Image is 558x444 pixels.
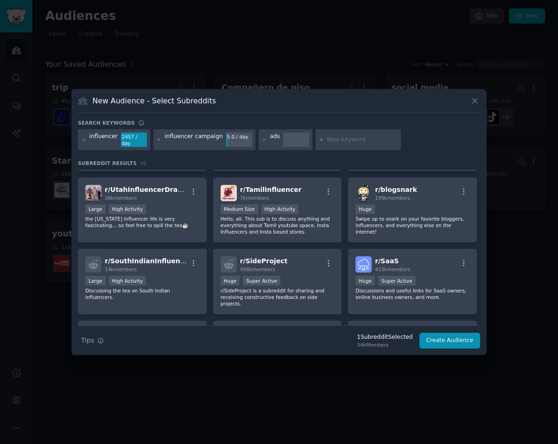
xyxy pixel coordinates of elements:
[419,333,481,349] button: Create Audience
[85,204,106,214] div: Large
[240,257,288,265] span: r/ SideProject
[226,133,252,141] div: 5.0 / day
[105,186,189,193] span: r/ UtahInfluencerDrama
[375,257,399,265] span: r/ SaaS
[221,216,335,235] p: Hello, all. This sub is to discuss anything and everything about Tamil youtube space, Insta Influ...
[240,195,269,201] span: 7k members
[327,136,398,144] input: New Keyword
[78,332,107,349] button: Tips
[85,216,199,228] p: the [US_STATE] influencer life is very fascinating… so feel free to spill the tea☕️
[105,257,191,265] span: r/ SouthIndianInfluencer
[85,276,106,285] div: Large
[221,204,258,214] div: Medium Size
[375,266,410,272] span: 410k members
[140,160,146,166] span: 36
[221,185,237,201] img: TamilInfluencer
[357,333,412,342] div: 1 Subreddit Selected
[243,276,280,285] div: Super Active
[89,133,118,147] div: influencer
[105,266,137,272] span: 14k members
[85,287,199,300] p: Discussing the tea on South Indian influencers.
[105,195,137,201] span: 36k members
[355,185,372,201] img: blogsnark
[78,160,137,166] span: Subreddit Results
[355,287,469,300] p: Discussions and useful links for SaaS owners, online business owners, and more.
[355,204,375,214] div: Huge
[78,120,135,126] h3: Search keywords
[355,256,372,273] img: SaaS
[221,287,335,307] p: r/SideProject is a subreddit for sharing and receiving constructive feedback on side projects.
[270,133,280,147] div: ads
[165,133,223,147] div: influencer campaign
[261,204,299,214] div: High Activity
[93,96,216,106] h3: New Audience - Select Subreddits
[355,216,469,235] p: Swipe up to snark on your favorite bloggers, influencers, and everything else on the internet!
[375,195,410,201] span: 199k members
[221,276,240,285] div: Huge
[81,336,94,345] span: Tips
[378,276,416,285] div: Super Active
[240,266,275,272] span: 498k members
[109,276,146,285] div: High Activity
[109,204,146,214] div: High Activity
[121,133,147,147] div: 2457 / day
[85,185,101,201] img: UtahInfluencerDrama
[357,342,412,348] div: 34k Members
[240,186,302,193] span: r/ TamilInfluencer
[375,186,417,193] span: r/ blogsnark
[355,276,375,285] div: Huge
